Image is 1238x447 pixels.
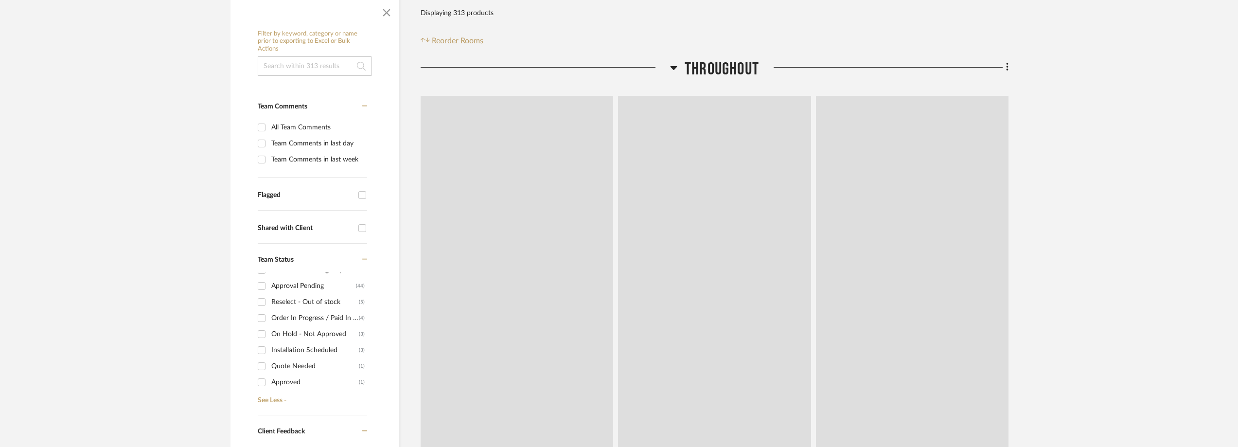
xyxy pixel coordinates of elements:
button: Close [377,1,396,20]
div: Shared with Client [258,224,354,232]
span: Reorder Rooms [432,35,483,47]
div: On Hold - Not Approved [271,326,359,342]
span: Team Status [258,256,294,263]
div: Flagged [258,191,354,199]
div: (44) [356,278,365,294]
div: Team Comments in last day [271,136,365,151]
span: Client Feedback [258,428,305,435]
div: Team Comments in last week [271,152,365,167]
input: Search within 313 results [258,56,371,76]
span: Team Comments [258,103,307,110]
div: (1) [359,358,365,374]
div: Approved [271,375,359,390]
h6: Filter by keyword, category or name prior to exporting to Excel or Bulk Actions [258,30,371,53]
div: (4) [359,310,365,326]
div: Order In Progress / Paid In Full w/ Freight, No Balance due [271,310,359,326]
a: See Less - [255,389,367,405]
div: Installation Scheduled [271,342,359,358]
div: Displaying 313 products [421,3,494,23]
div: All Team Comments [271,120,365,135]
button: Reorder Rooms [421,35,483,47]
div: (1) [359,375,365,390]
span: Throughout [685,59,759,80]
div: (3) [359,326,365,342]
div: Approval Pending [271,278,356,294]
div: (3) [359,342,365,358]
div: Reselect - Out of stock [271,294,359,310]
div: (5) [359,294,365,310]
div: Quote Needed [271,358,359,374]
